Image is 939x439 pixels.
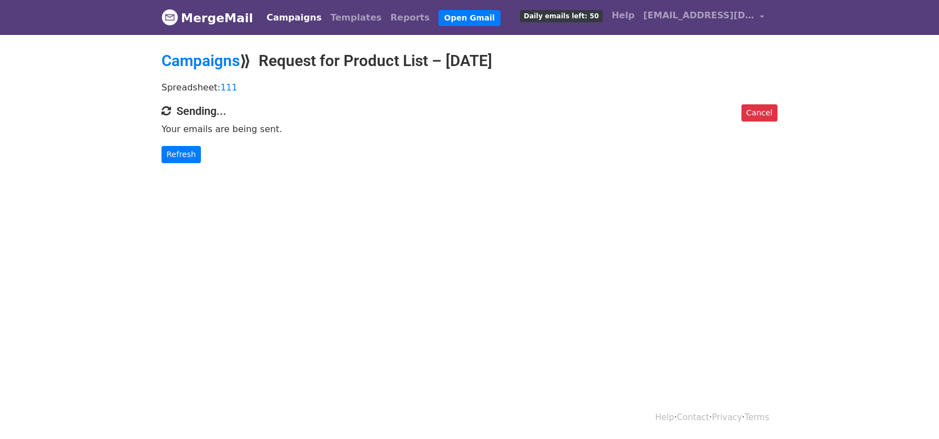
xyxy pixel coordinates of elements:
[161,52,778,70] h2: ⟫ Request for Product List – [DATE]
[326,7,386,29] a: Templates
[741,104,778,122] a: Cancel
[386,7,435,29] a: Reports
[161,104,778,118] h4: Sending...
[262,7,326,29] a: Campaigns
[438,10,500,26] a: Open Gmail
[516,4,607,27] a: Daily emails left: 50
[639,4,769,31] a: [EMAIL_ADDRESS][DOMAIN_NAME]
[220,82,238,93] a: 111
[161,123,778,135] p: Your emails are being sent.
[161,52,240,70] a: Campaigns
[161,6,253,29] a: MergeMail
[520,10,603,22] span: Daily emails left: 50
[607,4,639,27] a: Help
[712,412,742,422] a: Privacy
[161,9,178,26] img: MergeMail logo
[161,146,201,163] a: Refresh
[677,412,709,422] a: Contact
[643,9,754,22] span: [EMAIL_ADDRESS][DOMAIN_NAME]
[161,82,778,93] p: Spreadsheet:
[745,412,769,422] a: Terms
[655,412,674,422] a: Help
